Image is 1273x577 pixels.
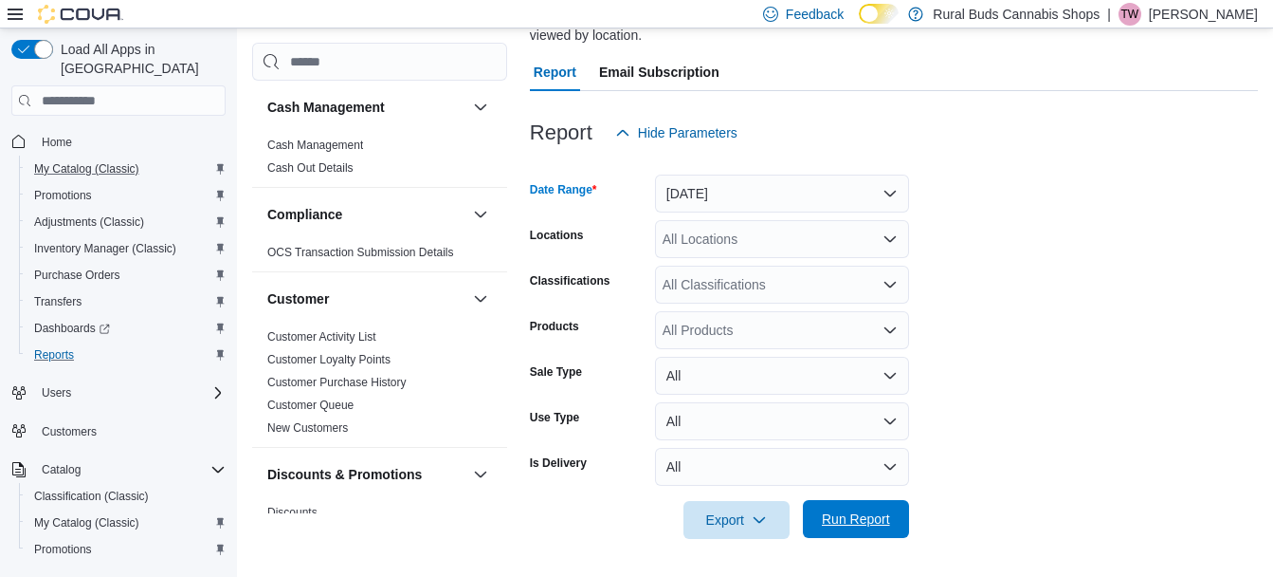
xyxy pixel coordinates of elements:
[267,398,354,413] span: Customer Queue
[27,512,226,534] span: My Catalog (Classic)
[38,5,123,24] img: Cova
[267,505,318,520] span: Discounts
[34,294,82,309] span: Transfers
[530,228,584,243] label: Locations
[267,330,376,344] a: Customer Activity List
[267,353,391,366] a: Customer Loyalty Points
[638,123,737,142] span: Hide Parameters
[267,245,454,260] span: OCS Transaction Submission Details
[267,329,376,344] span: Customer Activity List
[803,500,909,538] button: Run Report
[4,418,233,445] button: Customers
[34,542,92,557] span: Promotions
[4,456,233,483] button: Catalog
[27,344,82,366] a: Reports
[27,184,226,207] span: Promotions
[1107,3,1111,26] p: |
[27,158,226,180] span: My Catalog (Classic)
[469,288,492,310] button: Customer
[267,289,329,308] h3: Customer
[27,485,156,508] a: Classification (Classic)
[252,326,507,447] div: Customer
[655,357,909,395] button: All
[27,290,89,313] a: Transfers
[34,419,226,443] span: Customers
[42,135,72,150] span: Home
[27,538,100,561] a: Promotions
[34,214,144,230] span: Adjustments (Classic)
[19,156,233,182] button: My Catalog (Classic)
[469,96,492,119] button: Cash Management
[1118,3,1141,26] div: Tianna Wanders
[608,114,745,152] button: Hide Parameters
[252,501,507,577] div: Discounts & Promotions
[27,264,226,287] span: Purchase Orders
[27,344,226,366] span: Reports
[19,235,233,262] button: Inventory Manager (Classic)
[786,5,844,24] span: Feedback
[27,211,152,233] a: Adjustments (Classic)
[34,489,149,504] span: Classification (Classic)
[1149,3,1258,26] p: [PERSON_NAME]
[34,321,110,336] span: Dashboards
[267,161,354,175] a: Cash Out Details
[695,501,778,539] span: Export
[267,420,348,436] span: New Customers
[882,277,898,292] button: Open list of options
[599,53,719,91] span: Email Subscription
[19,483,233,510] button: Classification (Classic)
[859,4,899,24] input: Dark Mode
[822,510,890,529] span: Run Report
[27,290,226,313] span: Transfers
[530,273,610,288] label: Classifications
[27,485,226,508] span: Classification (Classic)
[267,465,465,484] button: Discounts & Promotions
[530,456,587,471] label: Is Delivery
[267,138,363,153] span: Cash Management
[4,127,233,155] button: Home
[34,129,226,153] span: Home
[34,515,139,530] span: My Catalog (Classic)
[267,246,454,259] a: OCS Transaction Submission Details
[34,382,79,404] button: Users
[27,538,226,561] span: Promotions
[252,241,507,271] div: Compliance
[19,182,233,209] button: Promotions
[655,175,909,213] button: [DATE]
[19,536,233,563] button: Promotions
[267,98,465,117] button: Cash Management
[27,512,147,534] a: My Catalog (Classic)
[267,376,407,389] a: Customer Purchase History
[42,385,71,400] span: Users
[267,205,342,224] h3: Compliance
[933,3,1100,26] p: Rural Buds Cannabis Shops
[27,237,184,260] a: Inventory Manager (Classic)
[267,506,318,519] a: Discounts
[34,161,139,177] span: My Catalog (Classic)
[19,315,233,342] a: Dashboards
[882,232,898,247] button: Open list of options
[27,158,147,180] a: My Catalog (Classic)
[882,323,898,338] button: Open list of options
[19,209,233,235] button: Adjustments (Classic)
[53,40,226,78] span: Load All Apps in [GEOGRAPHIC_DATA]
[27,211,226,233] span: Adjustments (Classic)
[4,380,233,406] button: Users
[34,131,80,154] a: Home
[267,289,465,308] button: Customer
[655,402,909,440] button: All
[34,458,226,481] span: Catalog
[42,424,97,439] span: Customers
[34,241,176,256] span: Inventory Manager (Classic)
[19,510,233,536] button: My Catalog (Classic)
[683,501,790,539] button: Export
[34,268,120,283] span: Purchase Orders
[469,203,492,226] button: Compliance
[27,317,118,340] a: Dashboards
[267,98,385,117] h3: Cash Management
[267,465,422,484] h3: Discounts & Promotions
[530,410,579,425] label: Use Type
[1121,3,1139,26] span: TW
[267,205,465,224] button: Compliance
[469,463,492,486] button: Discounts & Promotions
